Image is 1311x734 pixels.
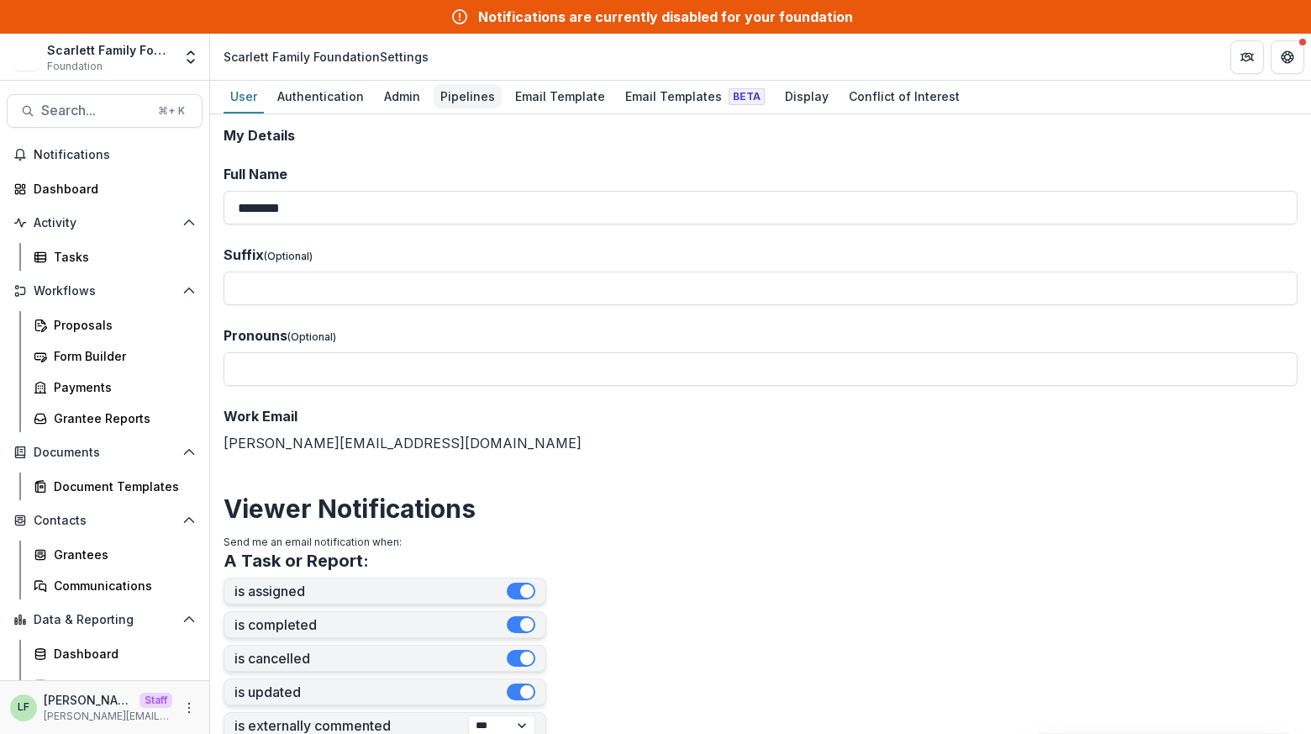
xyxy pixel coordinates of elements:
[27,473,203,500] a: Document Templates
[224,406,1298,453] div: [PERSON_NAME][EMAIL_ADDRESS][DOMAIN_NAME]
[54,347,189,365] div: Form Builder
[619,84,771,108] div: Email Templates
[54,478,189,495] div: Document Templates
[264,250,313,262] span: (Optional)
[27,671,203,699] a: Data Report
[217,45,435,69] nav: breadcrumb
[7,94,203,128] button: Search...
[47,59,103,74] span: Foundation
[287,330,336,343] span: (Optional)
[54,409,189,427] div: Grantee Reports
[224,84,264,108] div: User
[13,44,40,71] img: Scarlett Family Foundation
[18,702,29,713] div: Lucy Fey
[224,166,287,182] span: Full Name
[224,408,297,425] span: Work Email
[7,439,203,466] button: Open Documents
[34,284,176,298] span: Workflows
[224,327,287,344] span: Pronouns
[224,128,1298,144] h2: My Details
[54,577,189,594] div: Communications
[27,541,203,568] a: Grantees
[778,84,835,108] div: Display
[34,216,176,230] span: Activity
[224,551,369,571] h3: A Task or Report:
[54,378,189,396] div: Payments
[7,507,203,534] button: Open Contacts
[234,617,507,633] label: is completed
[44,709,172,724] p: [PERSON_NAME][EMAIL_ADDRESS][DOMAIN_NAME]
[224,536,402,548] span: Send me an email notification when:
[54,248,189,266] div: Tasks
[434,84,502,108] div: Pipelines
[234,684,507,700] label: is updated
[27,640,203,668] a: Dashboard
[842,84,966,108] div: Conflict of Interest
[34,180,189,198] div: Dashboard
[7,175,203,203] a: Dashboard
[434,81,502,114] a: Pipelines
[1230,40,1264,74] button: Partners
[377,81,427,114] a: Admin
[27,572,203,599] a: Communications
[271,81,371,114] a: Authentication
[27,404,203,432] a: Grantee Reports
[234,718,468,734] label: is externally commented
[54,316,189,334] div: Proposals
[224,246,264,263] span: Suffix
[47,41,172,59] div: Scarlett Family Foundation
[179,40,203,74] button: Open entity switcher
[271,84,371,108] div: Authentication
[234,651,507,667] label: is cancelled
[842,81,966,114] a: Conflict of Interest
[34,613,176,627] span: Data & Reporting
[1271,40,1304,74] button: Get Help
[34,446,176,460] span: Documents
[478,7,853,27] div: Notifications are currently disabled for your foundation
[41,103,148,119] span: Search...
[179,698,199,718] button: More
[778,81,835,114] a: Display
[508,81,612,114] a: Email Template
[54,645,189,663] div: Dashboard
[27,311,203,339] a: Proposals
[27,243,203,271] a: Tasks
[27,342,203,370] a: Form Builder
[224,48,429,66] div: Scarlett Family Foundation Settings
[140,693,172,708] p: Staff
[34,514,176,528] span: Contacts
[7,277,203,304] button: Open Workflows
[729,88,765,105] span: Beta
[508,84,612,108] div: Email Template
[224,81,264,114] a: User
[234,584,507,599] label: is assigned
[224,494,1298,524] h2: Viewer Notifications
[27,373,203,401] a: Payments
[7,209,203,236] button: Open Activity
[7,606,203,633] button: Open Data & Reporting
[619,81,771,114] a: Email Templates Beta
[54,676,189,694] div: Data Report
[54,546,189,563] div: Grantees
[34,148,196,162] span: Notifications
[7,141,203,168] button: Notifications
[155,102,188,120] div: ⌘ + K
[44,691,133,709] p: [PERSON_NAME]
[377,84,427,108] div: Admin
